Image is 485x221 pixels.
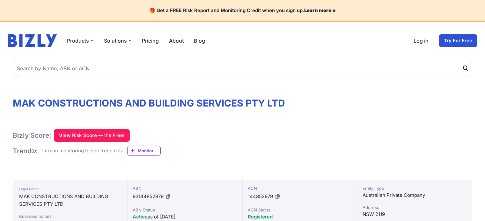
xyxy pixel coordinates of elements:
[194,37,205,45] a: Blog
[414,37,429,45] a: Log in
[127,146,161,156] a: Monitor
[104,37,132,45] button: Solutions
[363,211,467,218] div: NSW 2119
[13,131,51,140] h1: Bizly Score:
[133,207,237,213] div: ABN Status
[248,214,273,220] span: Registered
[169,37,184,45] a: About
[8,8,477,14] h4: 🎁 Get a FREE Risk Report and Monitoring Credit when you sign up.
[67,37,94,45] button: Products
[363,191,467,199] div: Australian Private Company
[133,185,237,191] div: ABN
[13,147,38,155] h1: Trend :
[40,147,125,155] div: Turn on monitoring to see trend data.
[363,185,467,191] div: Entity Type
[133,193,164,199] span: 93144852979
[363,204,467,211] div: Address
[248,207,352,213] div: ACN Status
[19,213,121,219] div: Business names
[248,193,273,199] span: 144852979
[133,213,237,221] div: as of [DATE]
[13,97,472,109] h1: MAK CONSTRUCTIONS AND BUILDING SERVICES PTY LTD
[304,7,336,13] a: Learn more »
[248,185,352,191] div: ACN
[19,193,121,208] div: MAK CONSTRUCTIONS AND BUILDING SERVICES PTY LTD
[19,185,121,193] div: Legal Name
[13,60,472,77] input: Search by Name, ABN or ACN
[142,37,159,45] a: Pricing
[138,148,160,154] span: Monitor
[133,214,148,220] span: Active
[439,34,477,47] a: Try For Free
[54,129,130,142] button: View Risk Score — It's Free!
